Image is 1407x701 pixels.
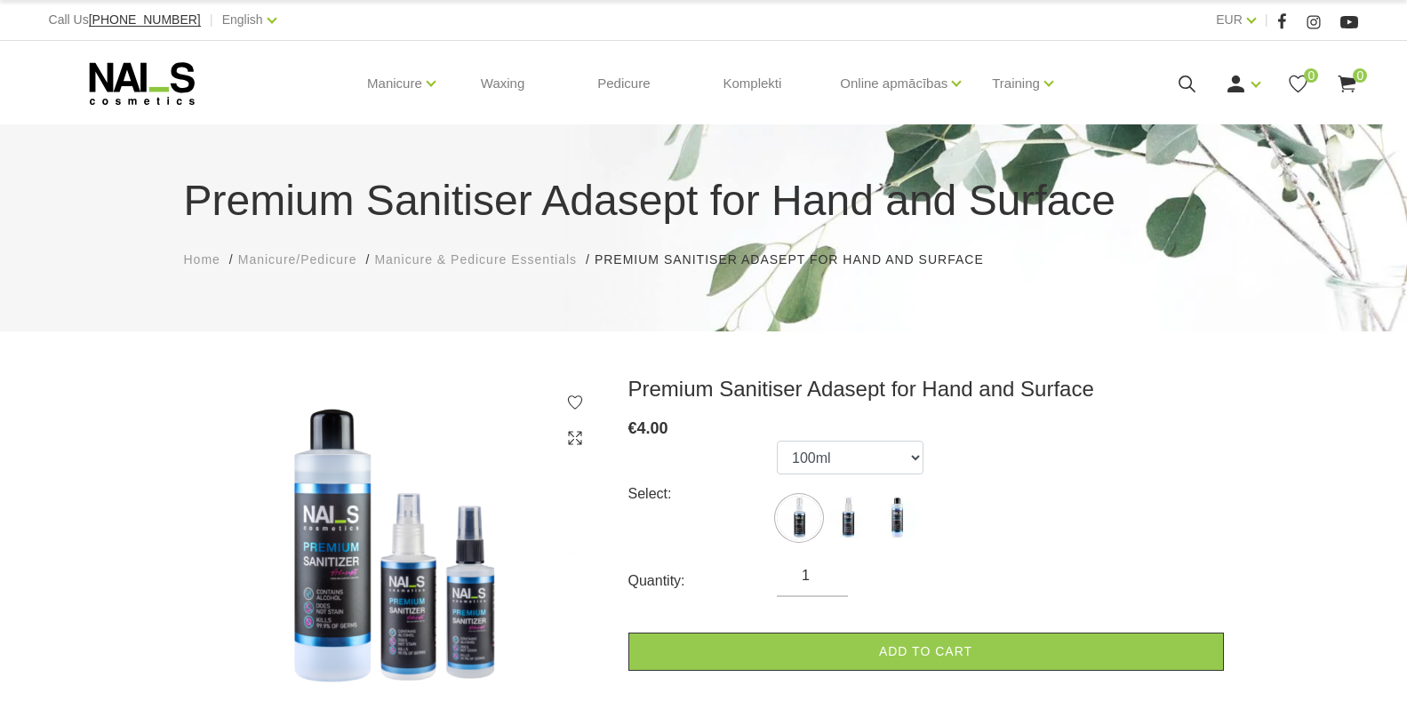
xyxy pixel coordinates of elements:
a: Manicure [367,48,422,119]
span: [PHONE_NUMBER] [89,12,201,27]
div: Quantity: [628,567,778,595]
span: Home [184,252,220,267]
img: ... [777,496,821,540]
img: ... [826,496,870,540]
a: [PHONE_NUMBER] [89,13,201,27]
div: Call Us [49,9,201,31]
a: Online apmācības [840,48,947,119]
a: Manicure/Pedicure [238,251,357,269]
span: | [210,9,213,31]
a: Pedicure [583,41,664,126]
span: Manicure/Pedicure [238,252,357,267]
img: ... [875,496,919,540]
a: 0 [1336,73,1358,95]
a: Manicure & Pedicure Essentials [374,251,577,269]
span: 4.00 [637,419,668,437]
span: 0 [1353,68,1367,83]
a: Home [184,251,220,269]
a: English [222,9,263,30]
a: Komplekti [708,41,795,126]
a: 0 [1287,73,1309,95]
li: Premium Sanitiser Adasept for Hand and Surface [595,251,1002,269]
h1: Premium Sanitiser Adasept for Hand and Surface [184,169,1224,233]
a: EUR [1216,9,1243,30]
a: Training [992,48,1040,119]
span: 0 [1304,68,1318,83]
span: Manicure & Pedicure Essentials [374,252,577,267]
span: € [628,419,637,437]
a: Waxing [467,41,539,126]
span: | [1265,9,1268,31]
div: Select: [628,480,778,508]
a: Add to cart [628,633,1224,671]
h3: Premium Sanitiser Adasept for Hand and Surface [628,376,1224,402]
